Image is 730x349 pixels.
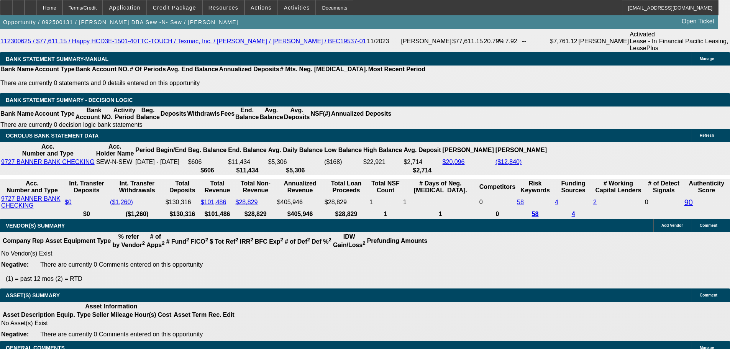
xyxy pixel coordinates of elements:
th: Avg. Deposits [284,107,310,121]
th: Deposits [160,107,187,121]
th: Avg. Balance [259,107,283,121]
b: FICO [191,238,208,245]
th: Authenticity Score [684,180,729,194]
b: Cost [158,311,172,318]
td: $606 [188,158,227,166]
th: Total Revenue [200,180,235,194]
th: Annualized Revenue [277,180,323,194]
td: No Asset(s) Exist [1,320,235,327]
a: 4 [555,199,558,205]
th: 0 [479,210,516,218]
button: Application [103,0,146,15]
th: Acc. Holder Name [96,143,135,157]
span: Add Vendor [661,223,683,228]
th: Avg. Deposit [403,143,441,157]
b: Company [3,238,31,244]
th: End. Balance [228,143,267,157]
b: Seller [92,311,109,318]
th: $11,434 [228,167,267,174]
td: 0 [645,195,683,210]
td: [DATE] - [DATE] [135,158,187,166]
sup: 2 [280,237,283,242]
th: Sum of the Total NSF Count and Total Overdraft Fee Count from Ocrolus [369,180,402,194]
th: Withdrawls [187,107,220,121]
td: $77,611.15 [452,31,483,52]
td: No Vendor(s) Exist [1,250,431,257]
button: Activities [278,0,316,15]
th: Account Type [34,66,75,73]
p: There are currently 0 statements and 0 details entered on this opportunity [0,80,425,87]
td: SEW-N-SEW [96,158,135,166]
td: $22,921 [363,158,402,166]
b: BFC Exp [255,238,283,245]
span: Comment [700,293,717,297]
th: [PERSON_NAME] [495,143,547,157]
sup: 2 [328,237,331,242]
th: 1 [369,210,402,218]
b: Negative: [1,261,29,268]
td: $7,761.12 [550,31,578,52]
a: $28,829 [236,199,258,205]
th: Beg. Balance [136,107,160,121]
th: Int. Transfer Deposits [64,180,109,194]
td: $11,434 [228,158,267,166]
span: VENDOR(S) SUMMARY [6,223,65,229]
th: Total Loan Proceeds [324,180,368,194]
span: Refresh [700,133,714,138]
b: Def % [312,238,331,245]
a: 58 [532,211,539,217]
sup: 2 [235,237,238,242]
p: (1) = past 12 mos (2) = RTD [6,275,730,282]
th: $28,829 [235,210,276,218]
a: ($1,260) [110,199,133,205]
b: Asset Description [3,311,55,318]
th: Equip. Type [56,311,91,319]
th: Bank Account NO. [75,107,113,121]
b: Prefunding Amounts [367,238,428,244]
a: 9727 BANNER BANK CHECKING [1,195,61,209]
b: Rep [32,238,44,244]
b: # of Def [285,238,310,245]
td: 1 [369,195,402,210]
span: Comment [700,223,717,228]
th: Account Type [34,107,75,121]
button: Actions [245,0,277,15]
th: Total Non-Revenue [235,180,276,194]
span: OCROLUS BANK STATEMENT DATA [6,133,98,139]
td: $5,306 [268,158,323,166]
span: Activities [284,5,310,11]
span: There are currently 0 Comments entered on this opportunity [40,261,203,268]
td: ($168) [324,158,362,166]
b: # Fund [166,238,189,245]
td: $28,829 [324,195,368,210]
b: Hour(s) [135,311,156,318]
th: $5,306 [268,167,323,174]
th: # Working Capital Lenders [593,180,644,194]
b: IDW Gain/Loss [333,233,366,248]
sup: 2 [205,237,208,242]
sup: 2 [363,240,365,246]
td: [PERSON_NAME] [401,31,452,52]
th: # of Detect Signals [645,180,683,194]
span: Resources [208,5,238,11]
span: There are currently 0 Comments entered on this opportunity [40,331,203,338]
th: Bank Account NO. [75,66,130,73]
a: Open Ticket [679,15,717,28]
th: Int. Transfer Withdrawals [110,180,164,194]
span: ASSET(S) SUMMARY [6,292,60,298]
th: $2,714 [403,167,441,174]
td: 11/2023 [366,31,400,52]
th: $28,829 [324,210,368,218]
div: $405,946 [277,199,323,206]
button: Credit Package [147,0,202,15]
span: Application [109,5,140,11]
th: NSF(#) [310,107,331,121]
th: Asset Term Recommendation [173,311,221,319]
sup: 2 [250,237,253,242]
b: % refer by Vendor [112,233,145,248]
td: 20.79% [483,31,505,52]
th: Activity Period [113,107,136,121]
th: # Days of Neg. [MEDICAL_DATA]. [403,180,478,194]
a: ($12,840) [495,159,522,165]
td: [PERSON_NAME] [578,31,630,52]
